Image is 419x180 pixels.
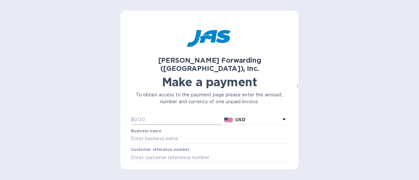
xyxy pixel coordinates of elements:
[131,153,288,162] input: Enter customer reference number
[131,129,161,133] label: Business name
[131,116,134,123] p: $
[131,91,288,105] p: To obtain access to the payment page please enter the amount, number and currency of one unpaid i...
[131,148,190,152] label: Customer reference number
[224,118,233,122] img: USD
[131,75,288,89] h1: Make a payment
[131,134,288,144] input: Enter business name
[158,56,261,73] b: [PERSON_NAME] Forwarding ([GEOGRAPHIC_DATA]), Inc.
[134,115,222,125] input: 0.00
[235,117,245,122] b: USD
